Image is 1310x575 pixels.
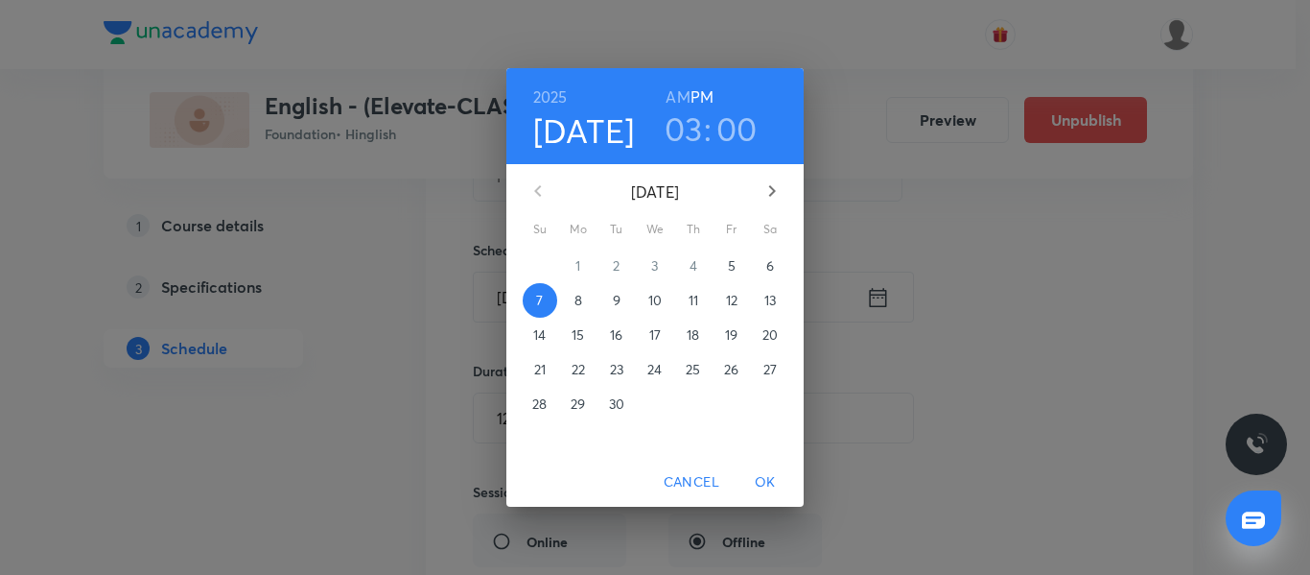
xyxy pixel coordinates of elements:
[687,325,699,345] p: 18
[523,283,557,318] button: 7
[766,256,774,276] p: 6
[753,352,787,387] button: 27
[534,360,546,379] p: 21
[725,325,737,345] p: 19
[656,465,727,500] button: Cancel
[523,318,557,352] button: 14
[704,108,712,149] h3: :
[533,110,635,151] button: [DATE]
[676,283,711,318] button: 11
[714,318,749,352] button: 19
[686,360,700,379] p: 25
[726,291,737,310] p: 12
[561,180,749,204] p: [DATE]
[638,220,672,239] span: We
[676,352,711,387] button: 25
[533,84,568,110] button: 2025
[649,325,661,345] p: 17
[638,283,672,318] button: 10
[647,360,662,379] p: 24
[753,318,787,352] button: 20
[523,352,557,387] button: 21
[533,325,546,345] p: 14
[610,360,623,379] p: 23
[571,395,585,414] p: 29
[742,470,788,494] span: OK
[613,291,620,310] p: 9
[716,108,758,149] button: 00
[638,352,672,387] button: 24
[523,220,557,239] span: Su
[762,325,778,345] p: 20
[676,318,711,352] button: 18
[764,291,776,310] p: 13
[665,108,703,149] button: 03
[609,395,624,414] p: 30
[638,318,672,352] button: 17
[536,291,543,310] p: 7
[561,352,596,387] button: 22
[599,387,634,421] button: 30
[689,291,698,310] p: 11
[599,220,634,239] span: Tu
[735,465,796,500] button: OK
[676,220,711,239] span: Th
[572,360,585,379] p: 22
[572,325,584,345] p: 15
[714,352,749,387] button: 26
[728,256,736,276] p: 5
[574,291,582,310] p: 8
[561,387,596,421] button: 29
[599,352,634,387] button: 23
[714,220,749,239] span: Fr
[561,318,596,352] button: 15
[724,360,738,379] p: 26
[561,220,596,239] span: Mo
[666,84,690,110] button: AM
[648,291,662,310] p: 10
[532,395,547,414] p: 28
[714,249,749,283] button: 5
[753,249,787,283] button: 6
[523,387,557,421] button: 28
[599,318,634,352] button: 16
[561,283,596,318] button: 8
[599,283,634,318] button: 9
[664,470,719,494] span: Cancel
[763,360,777,379] p: 27
[690,84,713,110] button: PM
[714,283,749,318] button: 12
[753,220,787,239] span: Sa
[610,325,622,345] p: 16
[753,283,787,318] button: 13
